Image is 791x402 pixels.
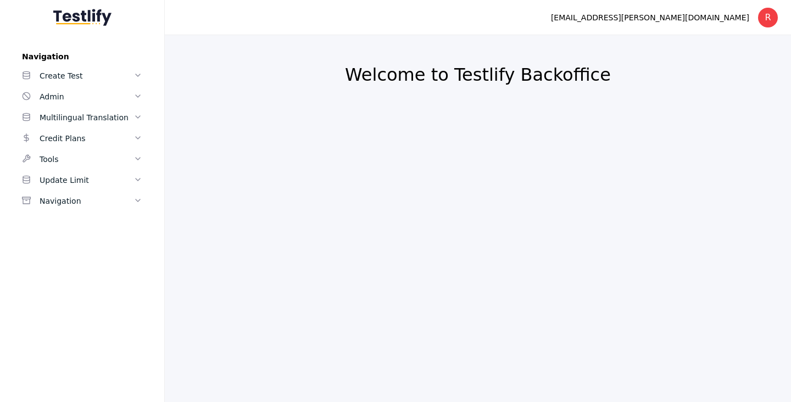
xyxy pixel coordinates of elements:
img: Testlify - Backoffice [53,9,112,26]
div: Update Limit [40,174,133,187]
h2: Welcome to Testlify Backoffice [191,64,765,86]
div: Create Test [40,69,133,82]
div: R [758,8,778,27]
div: Credit Plans [40,132,133,145]
div: Tools [40,153,133,166]
div: Navigation [40,194,133,208]
div: [EMAIL_ADDRESS][PERSON_NAME][DOMAIN_NAME] [551,11,749,24]
label: Navigation [13,52,151,61]
div: Multilingual Translation [40,111,133,124]
div: Admin [40,90,133,103]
